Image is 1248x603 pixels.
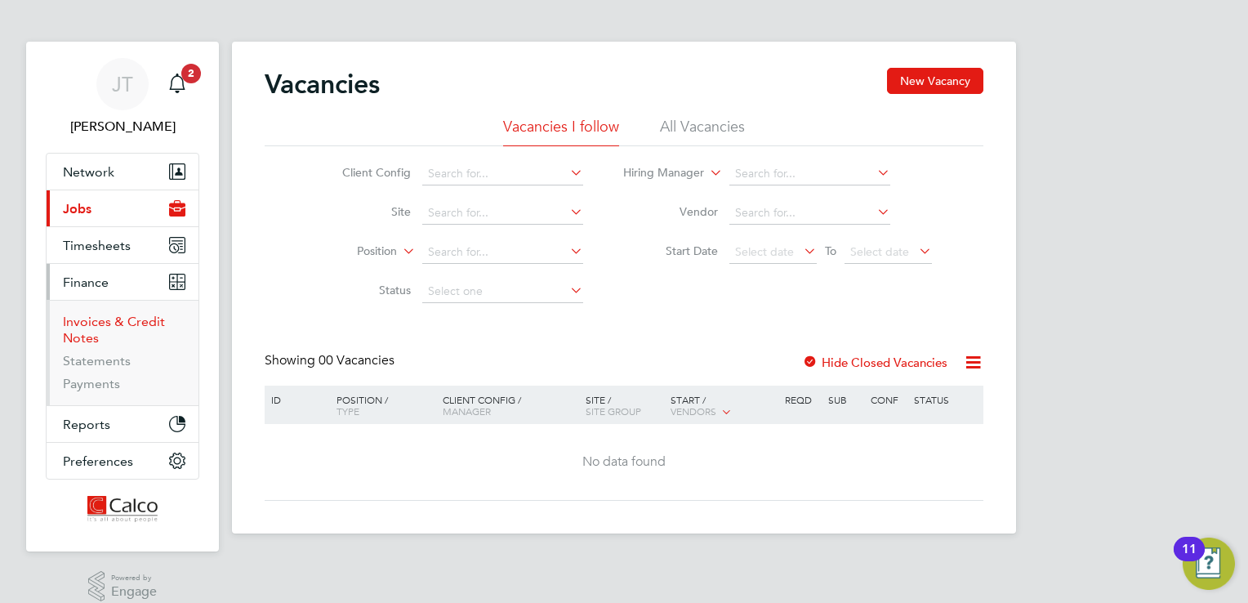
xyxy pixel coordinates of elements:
a: JT[PERSON_NAME] [46,58,199,136]
span: Powered by [111,571,157,585]
span: Select date [850,244,909,259]
span: Select date [735,244,794,259]
span: Manager [443,404,491,418]
button: Jobs [47,190,198,226]
label: Position [303,243,397,260]
span: 2 [181,64,201,83]
li: Vacancies I follow [503,117,619,146]
span: Vendors [671,404,716,418]
label: Client Config [317,165,411,180]
a: 2 [161,58,194,110]
div: Start / [666,386,781,427]
div: ID [267,386,324,413]
div: Status [910,386,981,413]
a: Statements [63,353,131,368]
li: All Vacancies [660,117,745,146]
button: Timesheets [47,227,198,263]
div: Client Config / [439,386,582,425]
button: New Vacancy [887,68,983,94]
label: Hide Closed Vacancies [802,355,947,370]
button: Open Resource Center, 11 new notifications [1183,538,1235,590]
label: Vendor [624,204,718,219]
a: Payments [63,376,120,391]
input: Search for... [729,163,890,185]
div: Showing [265,352,398,369]
label: Site [317,204,411,219]
div: Reqd [781,386,823,413]
input: Search for... [422,202,583,225]
span: Finance [63,275,109,290]
div: Site / [582,386,667,425]
button: Finance [47,264,198,300]
div: Conf [867,386,909,413]
div: Sub [824,386,867,413]
span: Jayne Thain [46,117,199,136]
button: Preferences [47,443,198,479]
a: Go to home page [46,496,199,522]
button: Network [47,154,198,190]
div: Position / [324,386,439,425]
img: calco-logo-retina.png [87,496,158,522]
div: No data found [267,453,981,471]
span: Site Group [586,404,641,418]
span: Timesheets [63,238,131,253]
input: Select one [422,280,583,303]
label: Status [317,283,411,297]
input: Search for... [422,241,583,264]
button: Reports [47,406,198,442]
span: To [820,240,841,261]
div: Finance [47,300,198,405]
input: Search for... [422,163,583,185]
h2: Vacancies [265,68,380,100]
span: 00 Vacancies [319,352,394,368]
a: Powered byEngage [88,571,158,602]
span: Preferences [63,453,133,469]
span: Type [337,404,359,418]
span: JT [112,74,133,95]
span: Jobs [63,201,91,217]
span: Network [63,164,114,180]
input: Search for... [729,202,890,225]
label: Start Date [624,243,718,258]
span: Engage [111,585,157,599]
div: 11 [1182,549,1197,570]
span: Reports [63,417,110,432]
a: Invoices & Credit Notes [63,314,165,346]
nav: Main navigation [26,42,219,552]
label: Hiring Manager [610,165,704,181]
